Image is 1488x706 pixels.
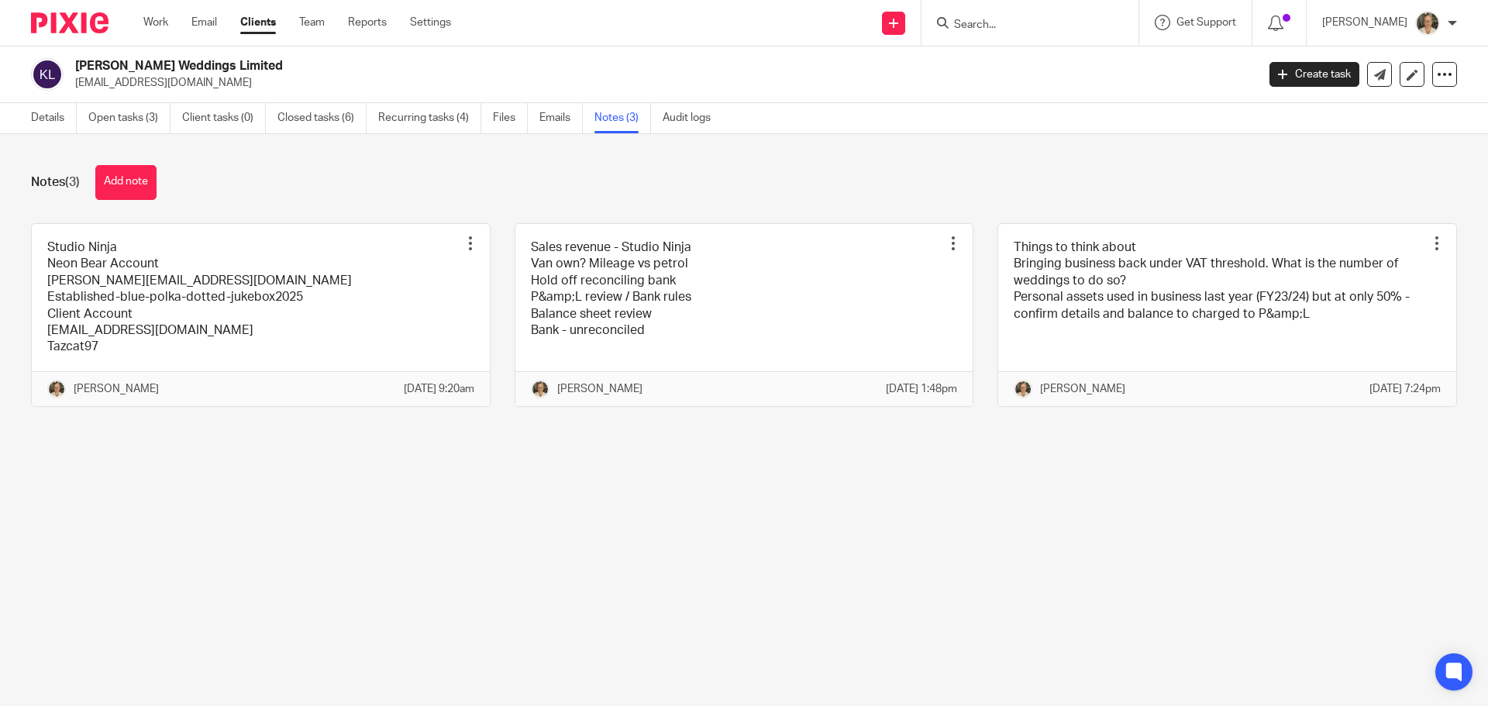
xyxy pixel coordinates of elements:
a: Email [191,15,217,30]
p: [DATE] 7:24pm [1369,381,1441,397]
a: Closed tasks (6) [277,103,367,133]
a: Details [31,103,77,133]
a: Clients [240,15,276,30]
h1: Notes [31,174,80,191]
a: Open tasks (3) [88,103,170,133]
img: Pete%20with%20glasses.jpg [47,380,66,398]
img: Pixie [31,12,108,33]
a: Settings [410,15,451,30]
a: Recurring tasks (4) [378,103,481,133]
a: Emails [539,103,583,133]
p: [PERSON_NAME] [74,381,159,397]
input: Search [952,19,1092,33]
a: Team [299,15,325,30]
p: [PERSON_NAME] [1322,15,1407,30]
a: Reports [348,15,387,30]
a: Files [493,103,528,133]
span: Get Support [1176,17,1236,28]
p: [PERSON_NAME] [1040,381,1125,397]
a: Client tasks (0) [182,103,266,133]
p: [DATE] 9:20am [404,381,474,397]
img: Pete%20with%20glasses.jpg [531,380,549,398]
button: Add note [95,165,157,200]
a: Work [143,15,168,30]
a: Notes (3) [594,103,651,133]
img: svg%3E [31,58,64,91]
a: Create task [1269,62,1359,87]
p: [EMAIL_ADDRESS][DOMAIN_NAME] [75,75,1246,91]
p: [PERSON_NAME] [557,381,642,397]
p: [DATE] 1:48pm [886,381,957,397]
img: Pete%20with%20glasses.jpg [1415,11,1440,36]
h2: [PERSON_NAME] Weddings Limited [75,58,1012,74]
span: (3) [65,176,80,188]
img: Pete%20with%20glasses.jpg [1014,380,1032,398]
a: Audit logs [663,103,722,133]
